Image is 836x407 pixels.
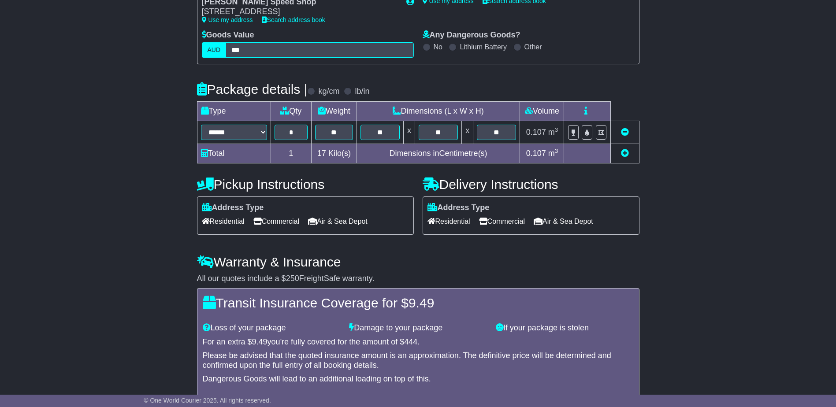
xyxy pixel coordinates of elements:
[317,149,326,158] span: 17
[197,274,639,284] div: All our quotes include a $ FreightSafe warranty.
[202,215,245,228] span: Residential
[555,126,558,133] sup: 3
[434,43,442,51] label: No
[286,274,299,283] span: 250
[144,397,271,404] span: © One World Courier 2025. All rights reserved.
[198,323,345,333] div: Loss of your package
[197,82,308,96] h4: Package details |
[318,87,339,96] label: kg/cm
[526,149,546,158] span: 0.107
[197,255,639,269] h4: Warranty & Insurance
[548,149,558,158] span: m
[427,203,490,213] label: Address Type
[548,128,558,137] span: m
[203,351,634,370] div: Please be advised that the quoted insurance amount is an approximation. The definitive price will...
[357,144,520,163] td: Dimensions in Centimetre(s)
[271,101,312,121] td: Qty
[203,374,634,384] div: Dangerous Goods will lead to an additional loading on top of this.
[202,7,398,17] div: [STREET_ADDRESS]
[197,177,414,192] h4: Pickup Instructions
[524,43,542,51] label: Other
[423,30,520,40] label: Any Dangerous Goods?
[621,128,629,137] a: Remove this item
[520,101,564,121] td: Volume
[197,101,271,121] td: Type
[312,144,357,163] td: Kilo(s)
[427,215,470,228] span: Residential
[491,323,638,333] div: If your package is stolen
[345,323,491,333] div: Damage to your package
[271,144,312,163] td: 1
[423,177,639,192] h4: Delivery Instructions
[357,101,520,121] td: Dimensions (L x W x H)
[526,128,546,137] span: 0.107
[202,42,227,58] label: AUD
[460,43,507,51] label: Lithium Battery
[203,296,634,310] h4: Transit Insurance Coverage for $
[621,149,629,158] a: Add new item
[253,215,299,228] span: Commercial
[404,337,417,346] span: 444
[479,215,525,228] span: Commercial
[555,148,558,154] sup: 3
[203,337,634,347] div: For an extra $ you're fully covered for the amount of $ .
[262,16,325,23] a: Search address book
[308,215,368,228] span: Air & Sea Depot
[202,30,254,40] label: Goods Value
[197,144,271,163] td: Total
[252,337,268,346] span: 9.49
[312,101,357,121] td: Weight
[202,203,264,213] label: Address Type
[355,87,369,96] label: lb/in
[403,121,415,144] td: x
[462,121,473,144] td: x
[534,215,593,228] span: Air & Sea Depot
[409,296,434,310] span: 9.49
[202,16,253,23] a: Use my address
